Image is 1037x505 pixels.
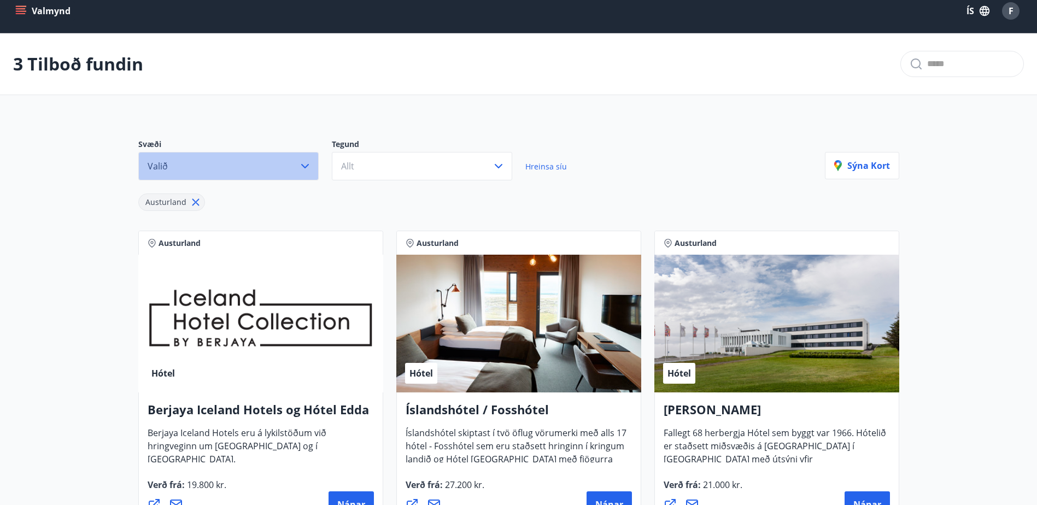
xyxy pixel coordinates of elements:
[406,479,484,500] span: Verð frá :
[148,479,226,500] span: Verð frá :
[664,479,742,500] span: Verð frá :
[960,1,995,21] button: ÍS
[332,139,525,152] p: Tegund
[138,139,332,152] p: Svæði
[148,427,326,474] span: Berjaya Iceland Hotels eru á lykilstöðum við hringveginn um [GEOGRAPHIC_DATA] og í [GEOGRAPHIC_DA...
[667,367,691,379] span: Hótel
[138,193,205,211] div: Austurland
[417,238,459,249] span: Austurland
[13,52,143,76] p: 3 Tilboð fundin
[151,367,175,379] span: Hótel
[406,427,626,487] span: Íslandshótel skiptast í tvö öflug vörumerki með alls 17 hótel - Fosshótel sem eru staðsett hringi...
[145,197,186,207] span: Austurland
[406,401,632,426] h4: Íslandshótel / Fosshótel
[332,152,512,180] button: Allt
[664,401,890,426] h4: [PERSON_NAME]
[341,160,354,172] span: Allt
[834,160,890,172] p: Sýna kort
[185,479,226,491] span: 19.800 kr.
[443,479,484,491] span: 27.200 kr.
[159,238,201,249] span: Austurland
[525,161,567,172] span: Hreinsa síu
[664,427,886,487] span: Fallegt 68 herbergja Hótel sem byggt var 1966. Hótelið er staðsett miðsvæðis á [GEOGRAPHIC_DATA] ...
[825,152,899,179] button: Sýna kort
[138,152,319,180] button: Valið
[148,401,374,426] h4: Berjaya Iceland Hotels og Hótel Edda
[148,160,168,172] span: Valið
[409,367,433,379] span: Hótel
[675,238,717,249] span: Austurland
[13,1,75,21] button: menu
[701,479,742,491] span: 21.000 kr.
[1009,5,1013,17] span: F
